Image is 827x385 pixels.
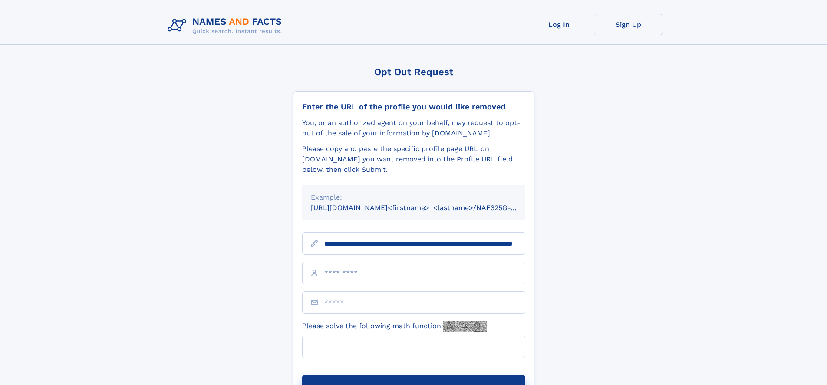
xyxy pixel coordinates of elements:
img: Logo Names and Facts [164,14,289,37]
a: Log In [524,14,594,35]
small: [URL][DOMAIN_NAME]<firstname>_<lastname>/NAF325G-xxxxxxxx [311,204,542,212]
div: You, or an authorized agent on your behalf, may request to opt-out of the sale of your informatio... [302,118,525,138]
div: Enter the URL of the profile you would like removed [302,102,525,112]
a: Sign Up [594,14,663,35]
div: Opt Out Request [293,66,534,77]
label: Please solve the following math function: [302,321,487,332]
div: Please copy and paste the specific profile page URL on [DOMAIN_NAME] you want removed into the Pr... [302,144,525,175]
div: Example: [311,192,517,203]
